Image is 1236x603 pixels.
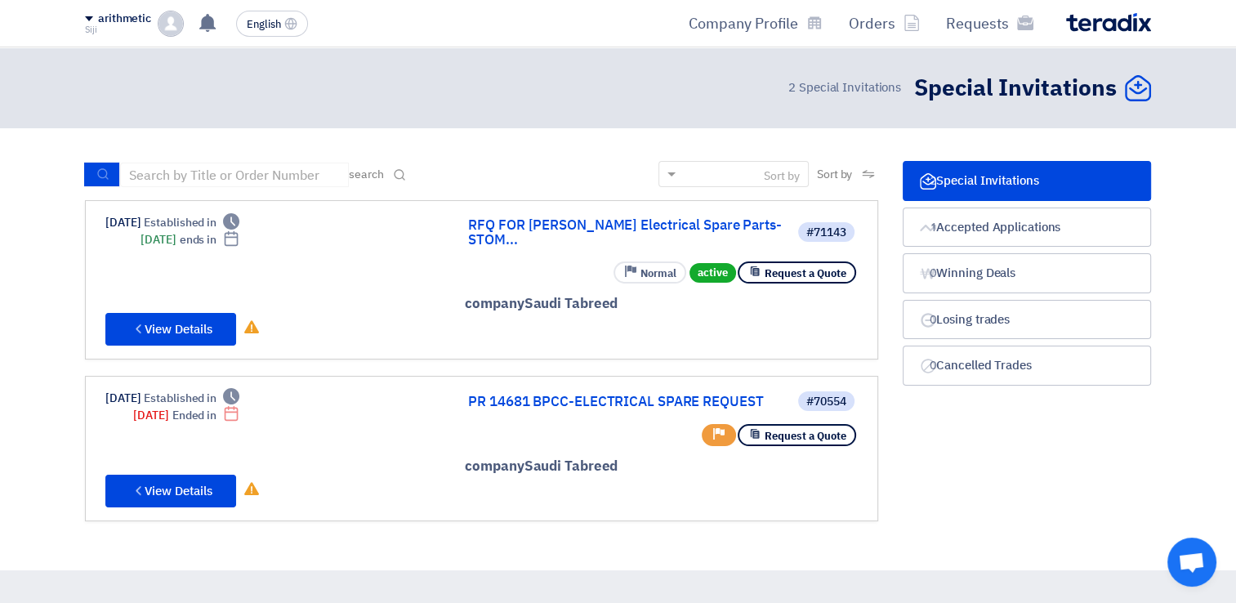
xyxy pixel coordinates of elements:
[936,218,1060,236] font: Accepted Applications
[946,12,1009,34] font: Requests
[105,390,141,407] font: [DATE]
[836,4,933,42] a: Orders
[765,428,846,444] span: Request a Quote
[465,293,524,314] span: company
[936,264,1015,282] font: Winning Deals
[903,346,1151,386] a: Cancelled Trades0
[914,73,1117,105] h2: Special Invitations
[923,173,943,190] span: 2
[923,358,943,374] span: 0
[689,263,736,283] span: active
[788,78,796,96] span: 2
[247,19,281,30] span: English
[468,395,795,409] a: PR 14681 BPCC-ELECTRICAL SPARE REQUEST
[923,266,943,282] span: 0
[788,78,901,96] font: Special Invitations
[903,253,1151,293] a: Winning Deals0
[689,12,798,34] font: Company Profile
[144,214,216,231] span: Established in
[465,293,618,314] font: Saudi Tabreed
[806,396,846,408] div: #70554
[158,11,184,37] img: profile_test.png
[141,231,176,248] font: [DATE]
[85,25,151,34] div: Siji
[180,231,216,248] span: ends in
[936,310,1010,328] font: Losing trades
[172,407,216,424] span: Ended in
[105,475,236,507] button: View Details
[903,300,1151,340] a: Losing trades0
[903,208,1151,248] a: Accepted Applications1
[640,266,676,281] span: Normal
[806,227,846,239] div: #71143
[133,407,168,424] font: [DATE]
[98,12,151,26] div: arithmetic
[764,167,800,185] div: Sort by
[144,390,216,407] span: Established in
[145,482,212,500] font: View Details
[105,313,236,346] button: View Details
[236,11,308,37] button: English
[105,214,141,231] font: [DATE]
[120,163,349,187] input: Search by Title or Order Number
[349,166,383,183] span: search
[817,166,852,183] span: Sort by
[1167,538,1216,587] a: Open chat
[933,4,1046,42] a: Requests
[903,161,1151,201] a: Special Invitations2
[849,12,895,34] font: Orders
[936,172,1038,190] font: Special Invitations
[923,312,943,328] span: 0
[465,456,618,476] font: Saudi Tabreed
[936,356,1031,374] font: Cancelled Trades
[465,456,524,476] span: company
[765,266,846,281] span: Request a Quote
[468,218,795,248] a: RFQ FOR [PERSON_NAME] Electrical Spare Parts-STOM...
[923,220,943,236] span: 1
[1066,13,1151,32] img: Teradix logo
[145,320,212,338] font: View Details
